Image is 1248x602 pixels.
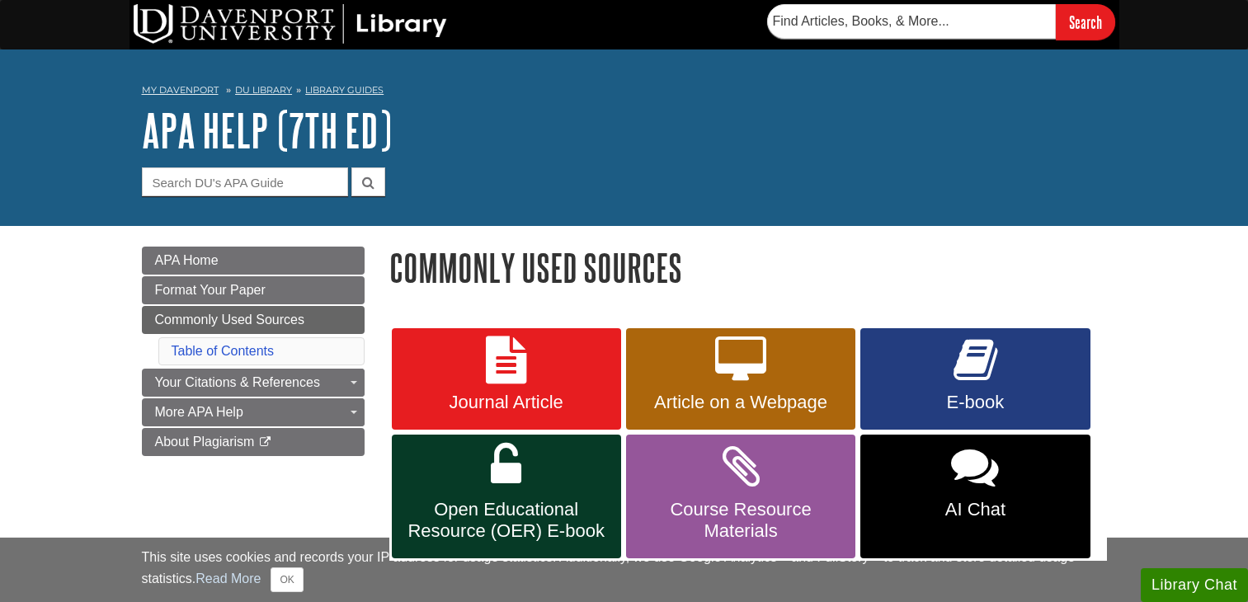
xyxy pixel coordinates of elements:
[155,375,320,389] span: Your Citations & References
[134,4,447,44] img: DU Library
[638,392,843,413] span: Article on a Webpage
[142,548,1107,592] div: This site uses cookies and records your IP address for usage statistics. Additionally, we use Goo...
[392,328,621,430] a: Journal Article
[195,571,261,586] a: Read More
[767,4,1115,40] form: Searches DU Library's articles, books, and more
[155,313,304,327] span: Commonly Used Sources
[1056,4,1115,40] input: Search
[142,398,365,426] a: More APA Help
[155,435,255,449] span: About Plagiarism
[142,83,219,97] a: My Davenport
[142,247,365,275] a: APA Home
[142,167,348,196] input: Search DU's APA Guide
[626,328,855,430] a: Article on a Webpage
[767,4,1056,39] input: Find Articles, Books, & More...
[258,437,272,448] i: This link opens in a new window
[142,306,365,334] a: Commonly Used Sources
[389,247,1107,289] h1: Commonly Used Sources
[142,369,365,397] a: Your Citations & References
[142,247,365,456] div: Guide Page Menu
[404,392,609,413] span: Journal Article
[142,105,392,156] a: APA Help (7th Ed)
[271,567,303,592] button: Close
[172,344,275,358] a: Table of Contents
[142,79,1107,106] nav: breadcrumb
[860,328,1090,430] a: E-book
[155,405,243,419] span: More APA Help
[142,428,365,456] a: About Plagiarism
[235,84,292,96] a: DU Library
[142,276,365,304] a: Format Your Paper
[860,435,1090,558] a: AI Chat
[638,499,843,542] span: Course Resource Materials
[873,392,1077,413] span: E-book
[305,84,384,96] a: Library Guides
[404,499,609,542] span: Open Educational Resource (OER) E-book
[873,499,1077,520] span: AI Chat
[155,253,219,267] span: APA Home
[1141,568,1248,602] button: Library Chat
[392,435,621,558] a: Open Educational Resource (OER) E-book
[626,435,855,558] a: Course Resource Materials
[155,283,266,297] span: Format Your Paper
